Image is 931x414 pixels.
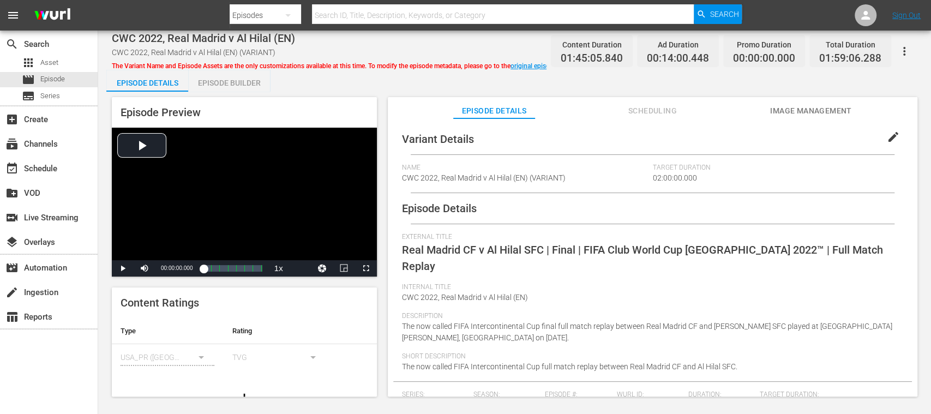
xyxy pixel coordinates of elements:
span: The Variant Name and Episode Assets are the only customizations available at this time. To modify... [112,62,558,70]
span: Wurl ID: [617,391,683,399]
span: 01:59:06.288 [819,52,881,65]
button: edit [880,124,906,150]
span: CWC 2022, Real Madrid v Al Hilal (EN) [402,293,528,302]
span: 01:45:05.840 [561,52,623,65]
button: Playback Rate [268,260,290,277]
div: Episode Details [106,70,188,96]
div: Video Player [112,128,377,277]
div: Progress Bar [203,265,262,272]
span: Channels [5,137,19,151]
span: External Title [402,233,898,242]
span: Series [40,91,60,101]
span: Schedule [5,162,19,175]
span: Episode #: [545,391,611,399]
button: Search [694,4,742,24]
span: Search [710,4,738,24]
div: Episode Builder [188,70,270,96]
table: simple table [112,318,377,378]
span: Episode [40,74,65,85]
span: 00:14:00.448 [647,52,709,65]
span: Name [402,164,647,172]
span: Real Madrid CF v Al Hilal SFC | Final | FIFA Club World Cup [GEOGRAPHIC_DATA] 2022™ | Full Match ... [402,243,883,273]
span: Target Duration [652,164,797,172]
button: Episode Builder [188,70,270,92]
span: Asset [40,57,58,68]
span: Scheduling [611,104,693,118]
th: Rating [223,318,334,344]
span: Ingestion [5,286,19,299]
span: Asset [22,56,35,69]
a: original episode [510,62,557,70]
span: Live Streaming [5,211,19,224]
span: Series [22,89,35,103]
span: edit [887,130,900,143]
span: Target Duration: [760,391,898,399]
span: CWC 2022, Real Madrid v Al Hilal (EN) [112,32,295,45]
span: Series: [402,391,468,399]
span: 02:00:00.000 [652,173,696,182]
a: Sign Out [892,11,921,20]
span: 00:00:00.000 [161,265,193,271]
span: Short Description [402,352,898,361]
span: Episode Details [453,104,535,118]
img: ans4CAIJ8jUAAAAAAAAAAAAAAAAAAAAAAAAgQb4GAAAAAAAAAAAAAAAAAAAAAAAAJMjXAAAAAAAAAAAAAAAAAAAAAAAAgAT5G... [26,3,79,28]
span: Automation [5,261,19,274]
span: 00:00:00.000 [733,52,795,65]
span: Description [402,312,898,321]
span: The now called FIFA Intercontinental Cup final full match replay between Real Madrid CF and [PERS... [402,322,892,342]
button: Fullscreen [355,260,377,277]
span: Content Ratings [121,296,199,309]
div: Promo Duration [733,37,795,52]
span: VOD [5,187,19,200]
span: Overlays [5,236,19,249]
span: Episode Details [402,202,477,215]
button: Picture-in-Picture [333,260,355,277]
button: Episode Details [106,70,188,92]
span: CWC 2022, Real Madrid v Al Hilal (EN) (VARIANT) [112,48,275,57]
span: Episode [22,73,35,86]
button: Jump To Time [311,260,333,277]
button: Mute [134,260,155,277]
div: TVG [232,342,326,373]
div: Content Duration [561,37,623,52]
div: Ad Duration [647,37,709,52]
span: Internal Title [402,283,898,292]
span: Variant Details [402,133,474,146]
span: CWC 2022, Real Madrid v Al Hilal (EN) (VARIANT) [402,173,566,182]
span: Episode Preview [121,106,201,119]
div: USA_PR ([GEOGRAPHIC_DATA] ([GEOGRAPHIC_DATA])) [121,342,214,373]
span: Image Management [770,104,852,118]
span: Season: [473,391,539,399]
span: Create [5,113,19,126]
th: Type [112,318,223,344]
button: Play [112,260,134,277]
span: Search [5,38,19,51]
span: Reports [5,310,19,323]
span: Duration: [688,391,754,399]
span: menu [7,9,20,22]
div: Total Duration [819,37,881,52]
span: The now called FIFA Intercontinental Cup full match replay between Real Madrid CF and Al Hilal SFC. [402,362,737,371]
